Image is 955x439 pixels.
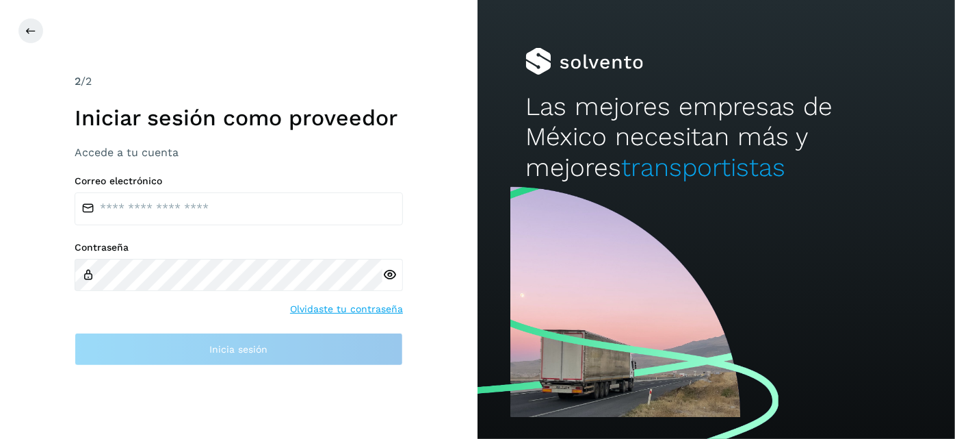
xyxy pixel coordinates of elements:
span: Inicia sesión [210,344,268,354]
label: Contraseña [75,242,403,253]
span: transportistas [621,153,785,182]
a: Olvidaste tu contraseña [290,302,403,316]
label: Correo electrónico [75,175,403,187]
button: Inicia sesión [75,333,403,366]
div: /2 [75,73,403,90]
h3: Accede a tu cuenta [75,146,403,159]
span: 2 [75,75,81,88]
h1: Iniciar sesión como proveedor [75,105,403,131]
h2: Las mejores empresas de México necesitan más y mejores [525,92,907,183]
